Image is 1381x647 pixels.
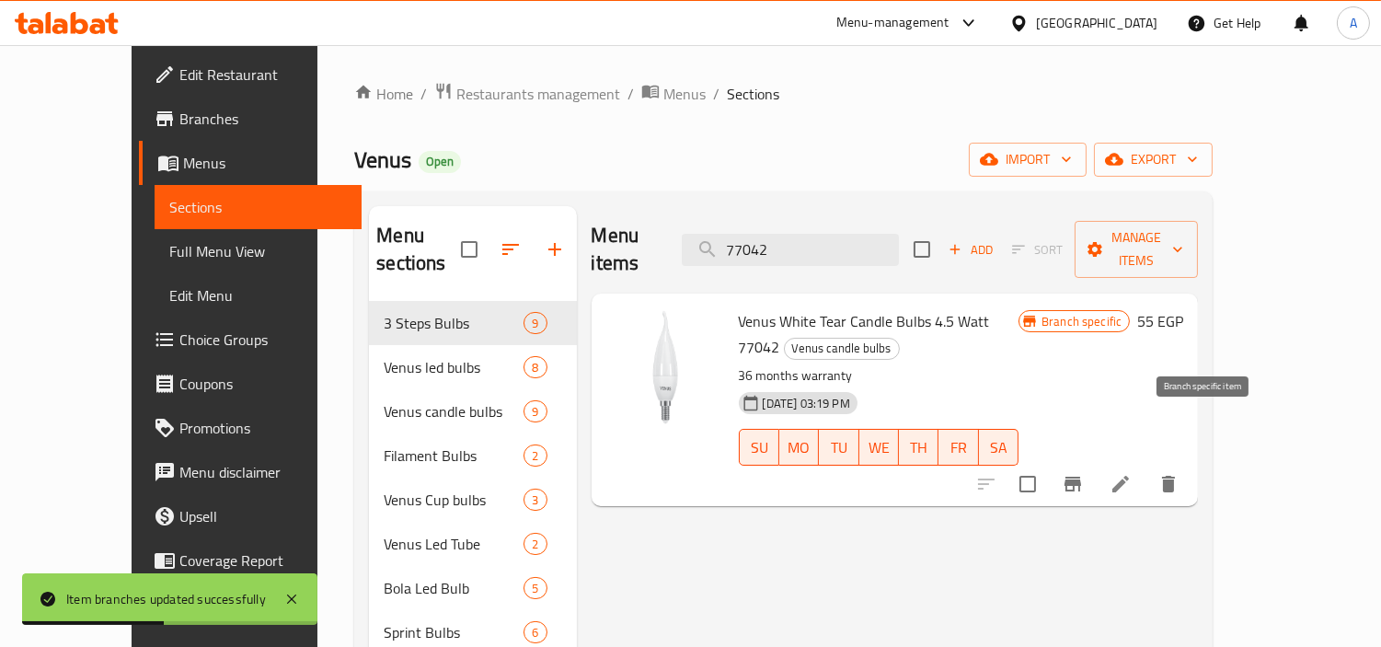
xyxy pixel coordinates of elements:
[867,434,892,461] span: WE
[979,429,1018,466] button: SA
[179,329,348,351] span: Choice Groups
[1109,148,1198,171] span: export
[641,82,706,106] a: Menus
[139,141,363,185] a: Menus
[524,577,547,599] div: items
[524,356,547,378] div: items
[384,312,524,334] span: 3 Steps Bulbs
[1008,465,1047,503] span: Select to update
[179,108,348,130] span: Branches
[524,359,546,376] span: 8
[1089,226,1183,272] span: Manage items
[755,395,857,412] span: [DATE] 03:19 PM
[369,478,576,522] div: Venus Cup bulbs3
[533,227,577,272] button: Add section
[419,154,461,169] span: Open
[139,362,363,406] a: Coupons
[179,64,348,86] span: Edit Restaurant
[627,83,634,105] li: /
[139,450,363,494] a: Menu disclaimer
[524,536,546,553] span: 2
[384,533,524,555] div: Venus Led Tube
[969,143,1087,177] button: import
[369,301,576,345] div: 3 Steps Bulbs9
[739,307,990,361] span: Venus White Tear Candle Bulbs 4.5 Watt 77042
[169,284,348,306] span: Edit Menu
[1146,462,1191,506] button: delete
[524,445,547,467] div: items
[179,549,348,572] span: Coverage Report
[785,338,899,359] span: Venus candle bulbs
[779,429,819,466] button: MO
[524,447,546,465] span: 2
[139,318,363,362] a: Choice Groups
[1075,221,1198,278] button: Manage items
[179,417,348,439] span: Promotions
[1051,462,1095,506] button: Branch-specific-item
[984,148,1072,171] span: import
[739,429,779,466] button: SU
[606,308,724,426] img: Venus White Tear Candle Bulbs 4.5 Watt 77042
[384,489,524,511] span: Venus Cup bulbs
[1036,13,1157,33] div: [GEOGRAPHIC_DATA]
[384,445,524,467] span: Filament Bulbs
[946,434,971,461] span: FR
[384,621,524,643] span: Sprint Bulbs
[986,434,1011,461] span: SA
[524,580,546,597] span: 5
[899,429,938,466] button: TH
[903,230,941,269] span: Select section
[859,429,899,466] button: WE
[592,222,661,277] h2: Menu items
[179,373,348,395] span: Coupons
[826,434,851,461] span: TU
[524,533,547,555] div: items
[524,312,547,334] div: items
[376,222,460,277] h2: Menu sections
[1350,13,1357,33] span: A
[524,403,546,421] span: 9
[139,97,363,141] a: Branches
[155,185,363,229] a: Sections
[384,577,524,599] span: Bola Led Bulb
[369,522,576,566] div: Venus Led Tube2
[663,83,706,105] span: Menus
[524,400,547,422] div: items
[354,82,1213,106] nav: breadcrumb
[139,538,363,583] a: Coverage Report
[938,429,978,466] button: FR
[169,196,348,218] span: Sections
[369,433,576,478] div: Filament Bulbs2
[139,52,363,97] a: Edit Restaurant
[139,406,363,450] a: Promotions
[524,489,547,511] div: items
[354,139,411,180] span: Venus
[369,389,576,433] div: Venus candle bulbs9
[434,82,620,106] a: Restaurants management
[369,566,576,610] div: Bola Led Bulb5
[354,83,413,105] a: Home
[183,152,348,174] span: Menus
[169,240,348,262] span: Full Menu View
[906,434,931,461] span: TH
[420,83,427,105] li: /
[66,589,266,609] div: Item branches updated successfully
[524,491,546,509] span: 3
[384,356,524,378] span: Venus led bulbs
[384,400,524,422] span: Venus candle bulbs
[155,229,363,273] a: Full Menu View
[739,364,1018,387] p: 36 months warranty
[713,83,719,105] li: /
[179,505,348,527] span: Upsell
[946,239,995,260] span: Add
[489,227,533,272] span: Sort sections
[179,461,348,483] span: Menu disclaimer
[524,621,547,643] div: items
[836,12,949,34] div: Menu-management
